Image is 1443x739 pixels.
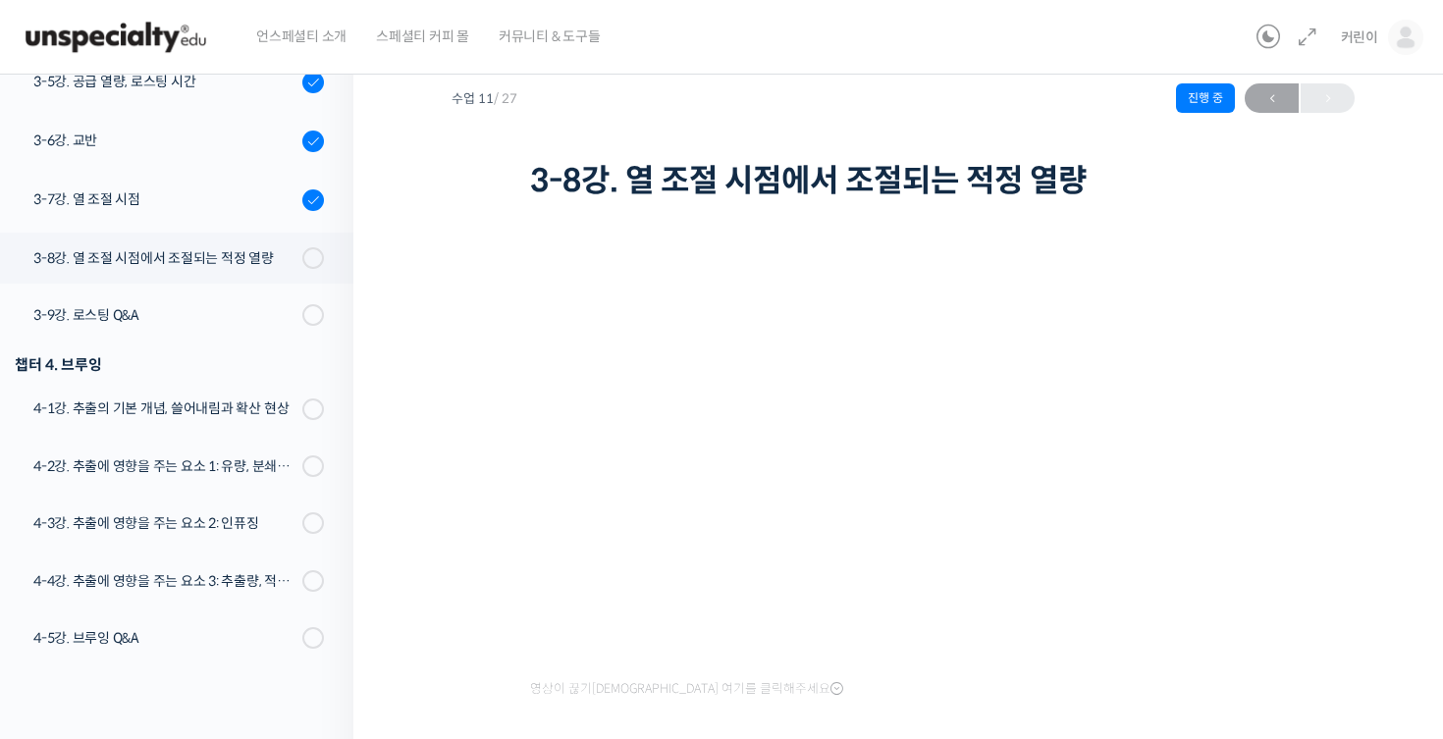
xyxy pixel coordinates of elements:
[253,576,377,625] a: 설정
[180,607,203,622] span: 대화
[62,606,74,621] span: 홈
[303,606,327,621] span: 설정
[130,576,253,625] a: 대화
[6,576,130,625] a: 홈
